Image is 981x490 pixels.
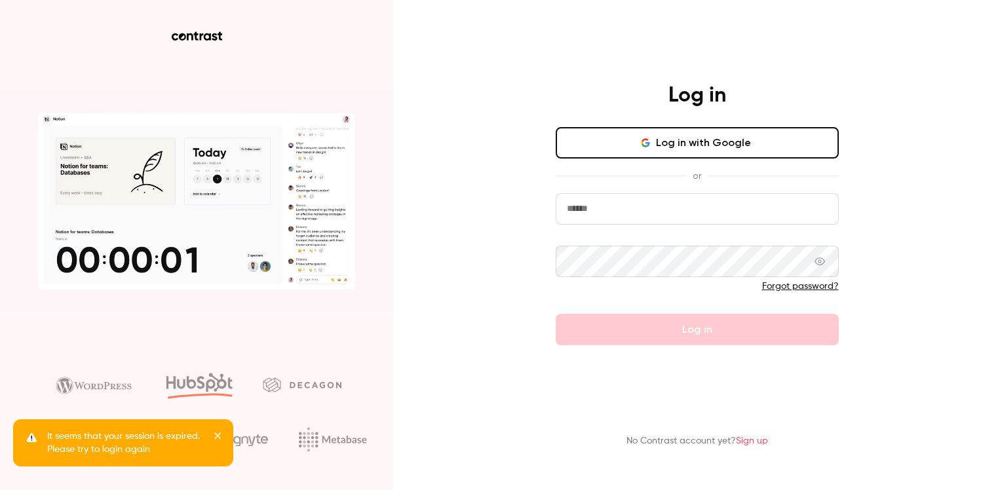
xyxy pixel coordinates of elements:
p: It seems that your session is expired. Please try to login again [47,430,204,456]
img: decagon [263,377,341,392]
h4: Log in [668,83,726,109]
a: Forgot password? [762,282,839,291]
span: or [686,169,708,183]
button: Log in with Google [556,127,839,159]
p: No Contrast account yet? [626,434,768,448]
button: close [214,430,223,445]
a: Sign up [736,436,768,445]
